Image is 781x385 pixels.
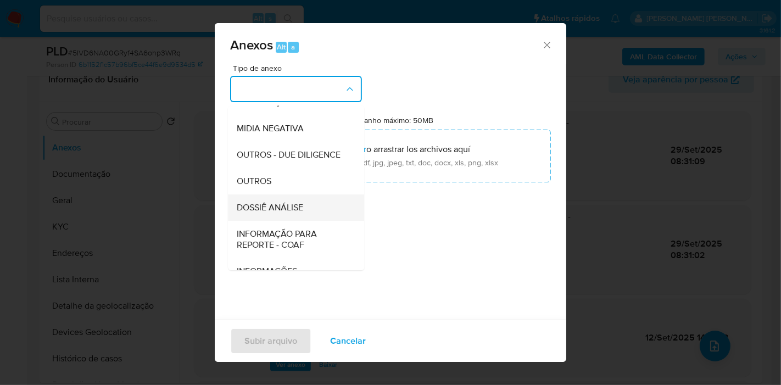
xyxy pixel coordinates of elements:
span: a [291,42,295,52]
button: Cancelar [316,328,380,354]
label: Tamanho máximo: 50MB [351,115,434,125]
span: Anexos [230,35,273,54]
span: Cancelar [330,329,366,353]
span: INFORMAÇÃO PARA REPORTE - COAF [237,228,349,250]
span: OUTROS - DUE DILIGENCE [237,149,341,160]
span: Alt [277,42,286,52]
span: INFORMAÇÃO SCREENING [237,97,342,108]
span: Tipo de anexo [233,64,365,72]
button: Cerrar [542,40,551,49]
span: INFORMAÇÕES SOCIETÁRIAS [237,266,349,288]
span: DOSSIÊ ANÁLISE [237,202,303,213]
span: OUTROS [237,176,271,187]
span: MIDIA NEGATIVA [237,123,304,134]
